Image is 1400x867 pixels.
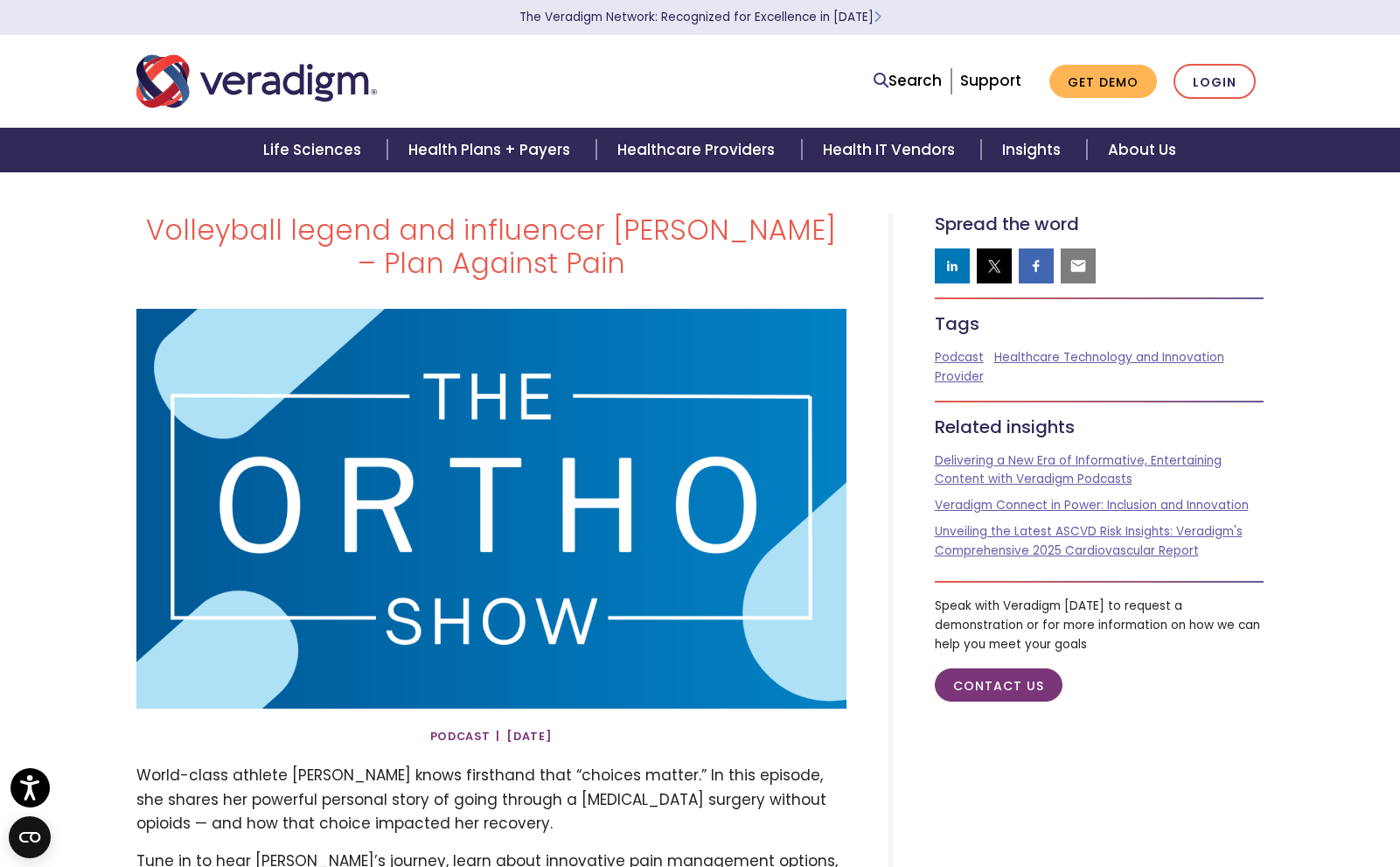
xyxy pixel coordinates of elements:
[935,368,984,385] a: Provider
[935,416,1264,437] h5: Related insights
[136,213,846,281] h1: Volleyball legend and influencer [PERSON_NAME] – Plan Against Pain
[874,69,942,93] a: Search
[944,257,961,275] img: linkedin sharing button
[802,128,981,172] a: Health IT Vendors
[935,497,1249,514] a: Veradigm Connect in Power: Inclusion and Innovation
[986,257,1003,275] img: twitter sharing button
[935,452,1222,488] a: Delivering a New Era of Informative, Entertaining Content with Veradigm Podcasts
[935,349,984,366] a: Podcast
[1066,743,1380,847] iframe: Drift Chat Widget
[430,723,552,751] span: Podcast | [DATE]
[935,313,1264,334] h5: Tags
[1087,128,1197,172] a: About Us
[935,597,1264,654] p: Speak with Veradigm [DATE] to request a demonstration or for more information on how we can help ...
[960,70,1021,91] a: Support
[9,816,51,858] button: Open CMP widget
[136,764,846,836] p: World-class athlete [PERSON_NAME] knows firsthand that “choices matter.” In this episode, she sha...
[1027,257,1045,275] img: facebook sharing button
[596,128,801,172] a: Healthcare Providers
[519,9,881,25] a: The Veradigm Network: Recognized for Excellence in [DATE]Learn More
[935,213,1264,234] h5: Spread the word
[136,52,377,110] img: Veradigm logo
[935,668,1062,703] a: Contact Us
[994,349,1224,366] a: Healthcare Technology and Innovation
[1069,257,1087,275] img: email sharing button
[981,128,1087,172] a: Insights
[387,128,596,172] a: Health Plans + Payers
[242,128,387,172] a: Life Sciences
[1174,64,1256,100] a: Login
[1049,65,1157,99] a: Get Demo
[935,523,1243,559] a: Unveiling the Latest ASCVD Risk Insights: Veradigm's Comprehensive 2025 Cardiovascular Report
[874,9,881,25] span: Learn More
